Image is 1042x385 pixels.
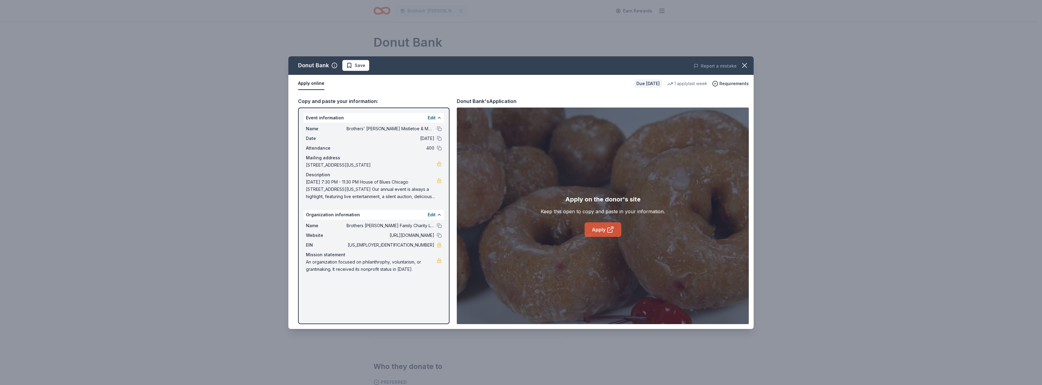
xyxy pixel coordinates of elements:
[428,114,436,121] button: Edit
[298,77,324,90] button: Apply online
[306,125,347,132] span: Name
[347,222,434,229] span: Brothers [PERSON_NAME] Family Charity Ltd
[304,113,444,123] div: Event information
[342,60,369,71] button: Save
[712,80,749,87] button: Requirements
[306,232,347,239] span: Website
[634,79,662,88] div: Due [DATE]
[565,194,641,204] div: Apply on the donor's site
[347,144,434,152] span: 400
[667,80,707,87] div: 1 apply last week
[355,62,365,69] span: Save
[306,154,442,161] div: Mailing address
[347,241,434,249] span: [US_EMPLOYER_IDENTIFICATION_NUMBER]
[304,210,444,220] div: Organization information
[541,208,665,215] div: Keep this open to copy and paste in your information.
[306,135,347,142] span: Date
[457,97,516,105] div: Donut Bank's Application
[428,211,436,218] button: Edit
[306,251,442,258] div: Mission statement
[306,171,442,178] div: Description
[298,61,329,70] div: Donut Bank
[306,241,347,249] span: EIN
[694,62,737,70] button: Report a mistake
[719,80,749,87] span: Requirements
[306,144,347,152] span: Attendance
[347,135,434,142] span: [DATE]
[306,161,437,169] span: [STREET_ADDRESS][US_STATE]
[347,125,434,132] span: Brothers' [PERSON_NAME] Mistletoe & Mezze Fundraiser
[347,232,434,239] span: [URL][DOMAIN_NAME]
[306,178,437,200] span: [DATE] 7:30 PM - 11:30 PM House of Blues Chicago [STREET_ADDRESS][US_STATE] Our annual event is a...
[585,222,621,237] a: Apply
[306,258,437,273] span: An organization focused on philanthrophy, voluntarism, or grantmaking. It received its nonprofit ...
[298,97,450,105] div: Copy and paste your information:
[306,222,347,229] span: Name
